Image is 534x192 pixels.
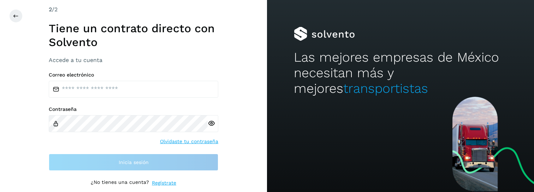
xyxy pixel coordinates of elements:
button: Inicia sesión [49,154,218,171]
h1: Tiene un contrato directo con Solvento [49,22,218,49]
h2: Las mejores empresas de México necesitan más y mejores [294,50,508,97]
span: Inicia sesión [119,160,149,165]
p: ¿No tienes una cuenta? [91,179,149,187]
a: Olvidaste tu contraseña [160,138,218,145]
span: 2 [49,6,52,13]
label: Contraseña [49,106,218,112]
a: Regístrate [152,179,176,187]
label: Correo electrónico [49,72,218,78]
h3: Accede a tu cuenta [49,57,218,63]
div: /2 [49,5,218,14]
span: transportistas [343,81,428,96]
